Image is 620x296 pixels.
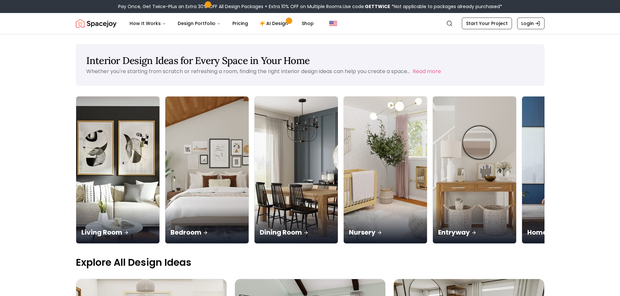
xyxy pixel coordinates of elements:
a: Home OfficeHome Office [522,96,606,244]
p: Living Room [81,228,154,237]
img: Nursery [344,97,427,243]
img: United States [329,19,337,27]
h1: Interior Design Ideas for Every Space in Your Home [86,55,534,66]
img: Spacejoy Logo [76,17,117,30]
img: Home Office [522,97,605,243]
a: Login [517,18,544,29]
a: NurseryNursery [343,96,427,244]
div: Pay Once, Get Twice-Plus an Extra 30% OFF All Design Packages + Extra 10% OFF on Multiple Rooms. [118,3,502,10]
a: Dining RoomDining Room [254,96,338,244]
p: Home Office [527,228,600,237]
button: Design Portfolio [172,17,226,30]
a: BedroomBedroom [165,96,249,244]
a: Living RoomLiving Room [76,96,160,244]
img: Entryway [433,97,516,243]
button: How It Works [124,17,171,30]
img: Dining Room [255,97,338,243]
nav: Main [124,17,319,30]
p: Explore All Design Ideas [76,257,544,268]
nav: Global [76,13,544,34]
img: Living Room [76,97,159,243]
a: Pricing [227,17,253,30]
a: Spacejoy [76,17,117,30]
p: Nursery [349,228,422,237]
img: Bedroom [165,97,249,243]
span: *Not applicable to packages already purchased* [390,3,502,10]
p: Entryway [438,228,511,237]
a: AI Design [255,17,295,30]
button: Read more [413,68,441,75]
a: Start Your Project [462,18,512,29]
b: GETTWICE [365,3,390,10]
p: Dining Room [260,228,333,237]
p: Bedroom [171,228,243,237]
a: Shop [296,17,319,30]
a: EntrywayEntryway [433,96,517,244]
span: Use code: [343,3,390,10]
p: Whether you're starting from scratch or refreshing a room, finding the right interior design idea... [86,68,410,75]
